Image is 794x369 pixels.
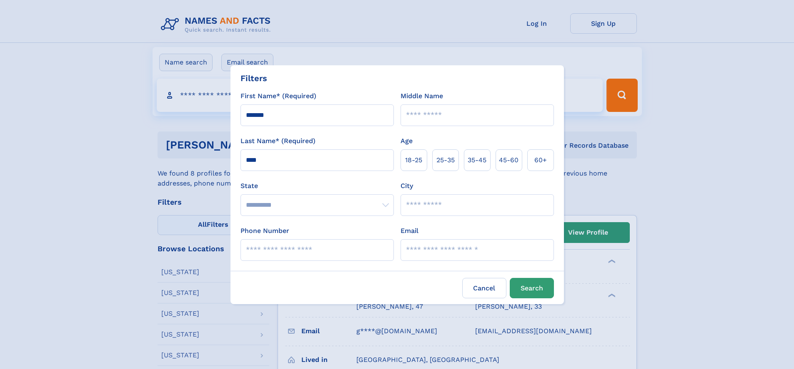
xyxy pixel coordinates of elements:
span: 35‑45 [468,155,486,165]
span: 25‑35 [436,155,455,165]
label: Phone Number [240,226,289,236]
div: Filters [240,72,267,84]
label: Cancel [462,278,506,298]
label: Middle Name [401,91,443,101]
span: 18‑25 [405,155,422,165]
label: City [401,181,413,191]
label: Age [401,136,413,146]
label: Last Name* (Required) [240,136,316,146]
label: State [240,181,394,191]
label: First Name* (Required) [240,91,316,101]
span: 45‑60 [499,155,518,165]
span: 60+ [534,155,547,165]
button: Search [510,278,554,298]
label: Email [401,226,418,236]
